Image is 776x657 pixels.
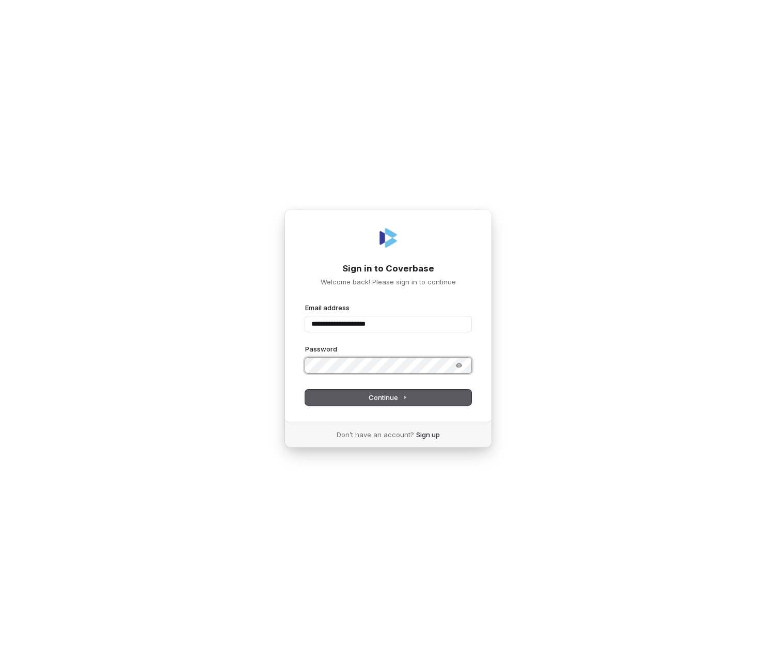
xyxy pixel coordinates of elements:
[305,303,350,312] label: Email address
[305,344,337,354] label: Password
[449,359,469,372] button: Show password
[416,430,440,439] a: Sign up
[305,277,471,286] p: Welcome back! Please sign in to continue
[369,393,407,402] span: Continue
[305,390,471,405] button: Continue
[337,430,414,439] span: Don’t have an account?
[305,263,471,275] h1: Sign in to Coverbase
[376,226,401,250] img: Coverbase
